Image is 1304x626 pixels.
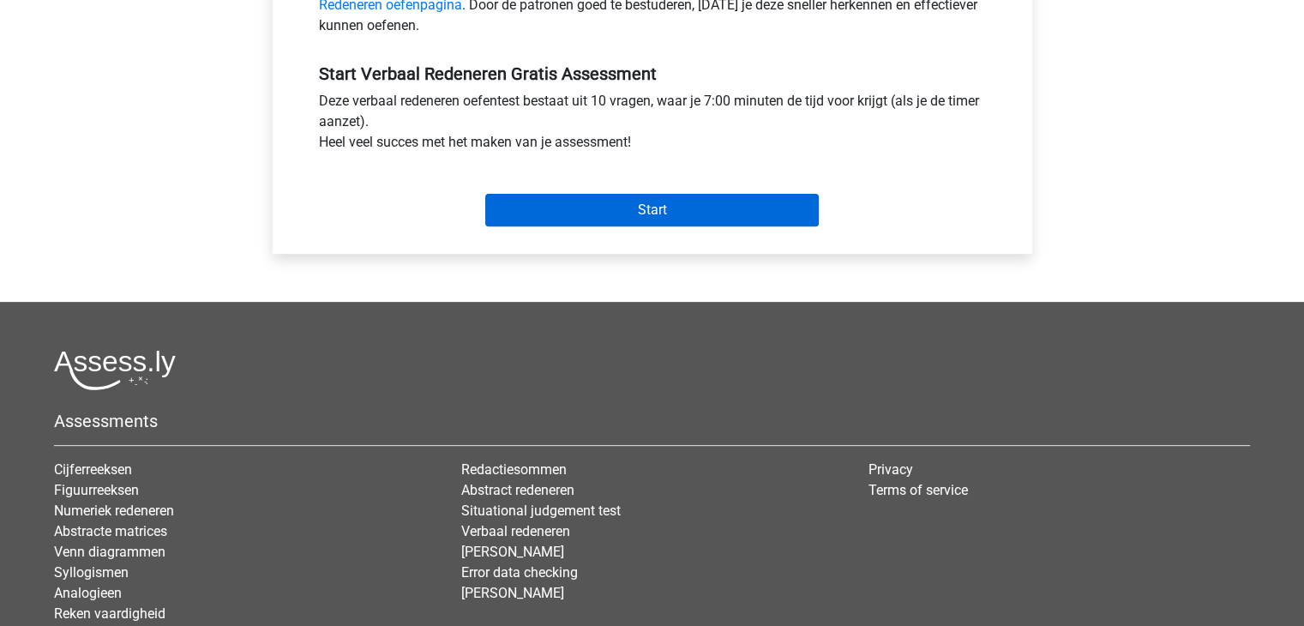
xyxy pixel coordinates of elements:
[54,564,129,581] a: Syllogismen
[54,585,122,601] a: Analogieen
[54,503,174,519] a: Numeriek redeneren
[868,482,968,498] a: Terms of service
[54,544,165,560] a: Venn diagrammen
[461,503,621,519] a: Situational judgement test
[54,350,176,390] img: Assessly logo
[461,564,578,581] a: Error data checking
[461,523,570,539] a: Verbaal redeneren
[461,544,564,560] a: [PERSON_NAME]
[485,194,819,226] input: Start
[868,461,913,478] a: Privacy
[306,91,999,160] div: Deze verbaal redeneren oefentest bestaat uit 10 vragen, waar je 7:00 minuten de tijd voor krijgt ...
[461,461,567,478] a: Redactiesommen
[54,411,1250,431] h5: Assessments
[461,482,574,498] a: Abstract redeneren
[54,461,132,478] a: Cijferreeksen
[54,523,167,539] a: Abstracte matrices
[54,605,165,622] a: Reken vaardigheid
[461,585,564,601] a: [PERSON_NAME]
[319,63,986,84] h5: Start Verbaal Redeneren Gratis Assessment
[54,482,139,498] a: Figuurreeksen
